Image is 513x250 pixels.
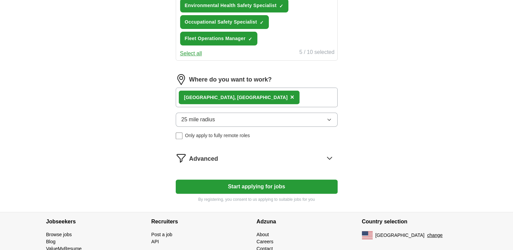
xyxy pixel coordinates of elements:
[299,48,334,58] div: 5 / 10 selected
[185,2,277,9] span: Environmental Health Safety Specialist
[362,212,467,231] h4: Country selection
[176,196,338,202] p: By registering, you consent to us applying to suitable jobs for you
[181,116,215,124] span: 25 mile radius
[279,3,283,9] span: ✓
[176,74,187,85] img: location.png
[176,132,182,139] input: Only apply to fully remote roles
[290,92,294,102] button: ×
[185,132,250,139] span: Only apply to fully remote roles
[151,239,159,244] a: API
[185,35,246,42] span: Fleet Operations Manager
[46,239,56,244] a: Blog
[180,15,269,29] button: Occupational Safety Specialist✓
[260,20,264,25] span: ✓
[180,32,257,45] button: Fleet Operations Manager✓
[257,232,269,237] a: About
[176,153,187,163] img: filter
[362,231,373,239] img: US flag
[257,239,274,244] a: Careers
[176,180,338,194] button: Start applying for jobs
[248,36,252,42] span: ✓
[290,93,294,101] span: ×
[375,232,425,239] span: [GEOGRAPHIC_DATA]
[184,95,235,100] strong: [GEOGRAPHIC_DATA]
[180,50,202,58] button: Select all
[185,19,257,26] span: Occupational Safety Specialist
[189,154,218,163] span: Advanced
[427,232,443,239] button: change
[189,75,272,84] label: Where do you want to work?
[46,232,72,237] a: Browse jobs
[151,232,172,237] a: Post a job
[176,113,338,127] button: 25 mile radius
[184,94,288,101] div: , [GEOGRAPHIC_DATA]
